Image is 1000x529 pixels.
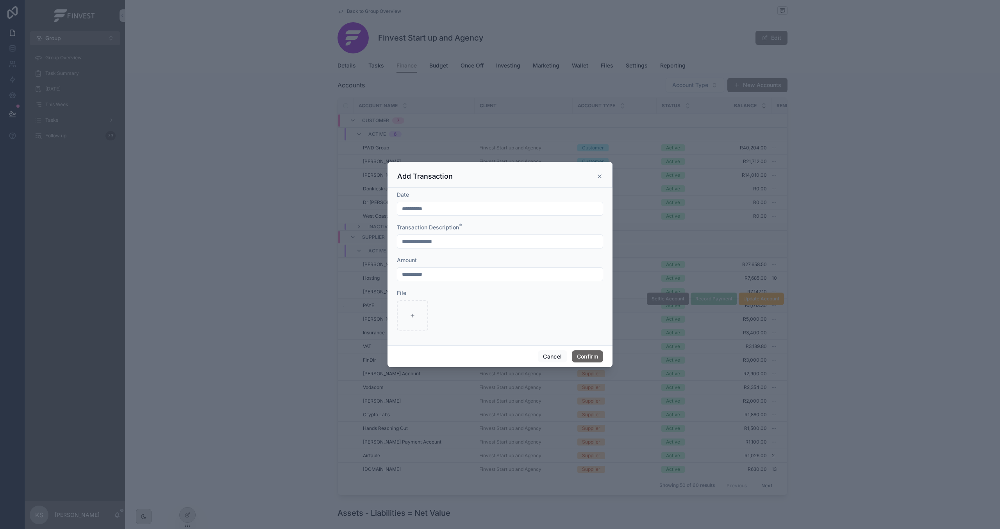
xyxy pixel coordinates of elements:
button: Confirm [572,350,603,363]
h3: Add Transaction [397,172,453,181]
span: File [397,289,406,296]
span: Amount [397,257,417,263]
button: Cancel [538,350,567,363]
span: Transaction Description [397,224,459,231]
span: Date [397,191,409,198]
